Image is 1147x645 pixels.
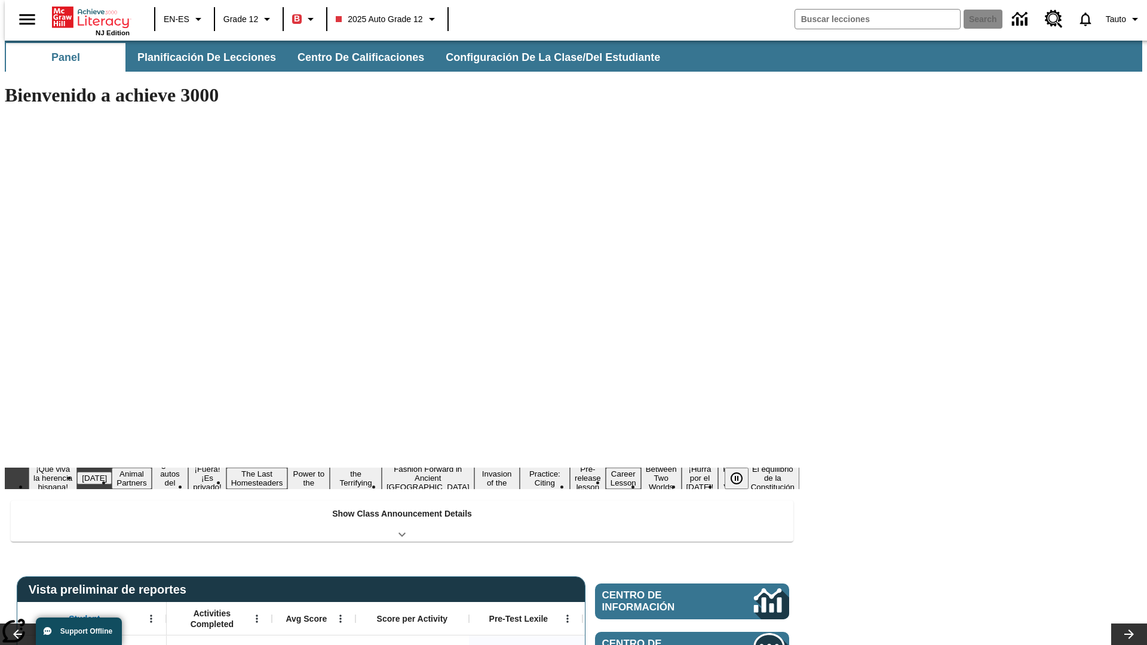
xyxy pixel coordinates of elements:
[1101,8,1147,30] button: Perfil/Configuración
[5,43,671,72] div: Subbarra de navegación
[474,459,520,498] button: Slide 10 The Invasion of the Free CD
[29,583,192,597] span: Vista preliminar de reportes
[112,468,151,489] button: Slide 3 Animal Partners
[173,608,252,629] span: Activities Completed
[128,43,286,72] button: Planificación de lecciones
[718,463,746,493] button: Slide 16 Point of View
[77,472,112,484] button: Slide 2 Día del Trabajo
[725,468,749,489] button: Pausar
[288,43,434,72] button: Centro de calificaciones
[287,8,323,30] button: Boost El color de la clase es rojo. Cambiar el color de la clase.
[595,583,789,619] a: Centro de información
[436,43,670,72] button: Configuración de la clase/del estudiante
[248,610,266,628] button: Abrir menú
[332,610,349,628] button: Abrir menú
[5,84,799,106] h1: Bienvenido a achieve 3000
[795,10,960,29] input: search field
[10,2,45,37] button: Abrir el menú lateral
[746,463,799,493] button: Slide 17 El equilibrio de la Constitución
[332,508,472,520] p: Show Class Announcement Details
[60,627,112,635] span: Support Offline
[377,613,448,624] span: Score per Activity
[11,500,793,542] div: Show Class Announcement Details
[331,8,443,30] button: Class: 2025 Auto Grade 12, Selecciona una clase
[5,41,1142,72] div: Subbarra de navegación
[382,463,474,493] button: Slide 9 Fashion Forward in Ancient Rome
[6,43,125,72] button: Panel
[188,463,226,493] button: Slide 5 ¡Fuera! ¡Es privado!
[159,8,210,30] button: Language: EN-ES, Selecciona un idioma
[1005,3,1038,36] a: Centro de información
[96,29,130,36] span: NJ Edition
[223,13,258,26] span: Grade 12
[29,463,77,493] button: Slide 1 ¡Qué viva la herencia hispana!
[152,459,189,498] button: Slide 4 ¿Los autos del futuro?
[1106,13,1126,26] span: Tauto
[36,618,122,645] button: Support Offline
[52,5,130,29] a: Portada
[294,11,300,26] span: B
[1038,3,1070,35] a: Centro de recursos, Se abrirá en una pestaña nueva.
[287,459,330,498] button: Slide 7 Solar Power to the People
[226,468,288,489] button: Slide 6 The Last Homesteaders
[520,459,570,498] button: Slide 11 Mixed Practice: Citing Evidence
[142,610,160,628] button: Abrir menú
[489,613,548,624] span: Pre-Test Lexile
[570,463,606,493] button: Slide 12 Pre-release lesson
[602,589,714,613] span: Centro de información
[286,613,327,624] span: Avg Score
[559,610,576,628] button: Abrir menú
[219,8,279,30] button: Grado: Grade 12, Elige un grado
[682,463,719,493] button: Slide 15 ¡Hurra por el Día de la Constitución!
[1070,4,1101,35] a: Notificaciones
[606,468,641,489] button: Slide 13 Career Lesson
[1111,623,1147,645] button: Carrusel de lecciones, seguir
[641,463,682,493] button: Slide 14 Between Two Worlds
[69,613,100,624] span: Student
[725,468,760,489] div: Pausar
[52,4,130,36] div: Portada
[164,13,189,26] span: EN-ES
[330,459,382,498] button: Slide 8 Attack of the Terrifying Tomatoes
[336,13,422,26] span: 2025 Auto Grade 12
